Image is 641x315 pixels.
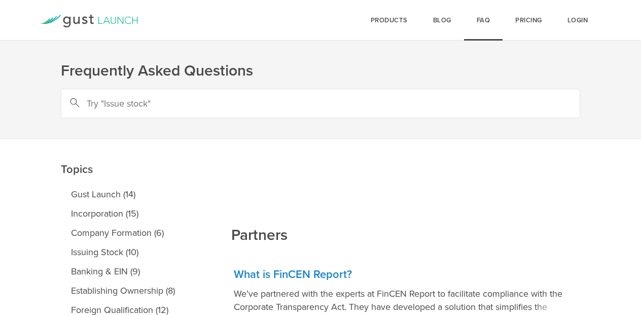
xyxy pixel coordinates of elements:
a: Company Formation (6) [61,223,208,242]
a: Issuing Stock (10) [61,242,208,262]
a: Incorporation (15) [61,204,208,223]
p: We’ve partnered with the experts at FinCEN Report to facilitate compliance with the Corporate Tra... [234,287,580,313]
input: Try "Issue stock" [61,89,580,118]
h2: Topics [61,91,208,180]
a: Gust Launch (14) [61,185,208,204]
h3: What is FinCEN Report? [234,267,580,282]
h2: Partners [231,157,288,246]
h1: Frequently Asked Questions [61,61,580,81]
a: Banking & EIN (9) [61,262,208,281]
a: Establishing Ownership (8) [61,281,208,300]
